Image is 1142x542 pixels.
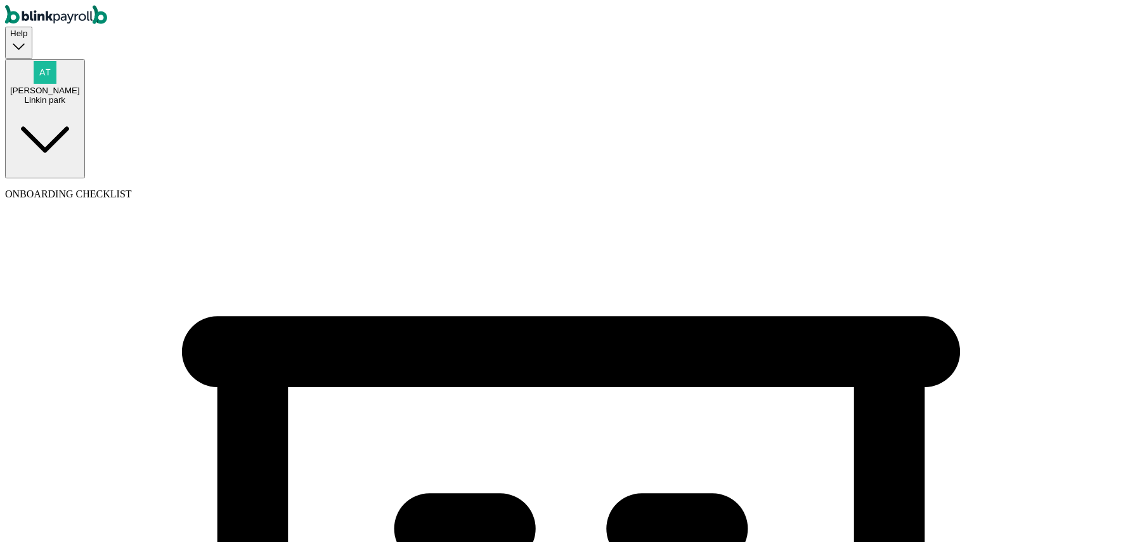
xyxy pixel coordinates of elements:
[10,29,27,38] span: Help
[10,86,80,95] span: [PERSON_NAME]
[5,5,1137,27] nav: Global
[10,95,80,105] div: Linkin park
[5,59,85,178] button: [PERSON_NAME]Linkin park
[5,27,32,59] button: Help
[931,405,1142,542] iframe: Chat Widget
[5,188,1137,200] p: ONBOARDING CHECKLIST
